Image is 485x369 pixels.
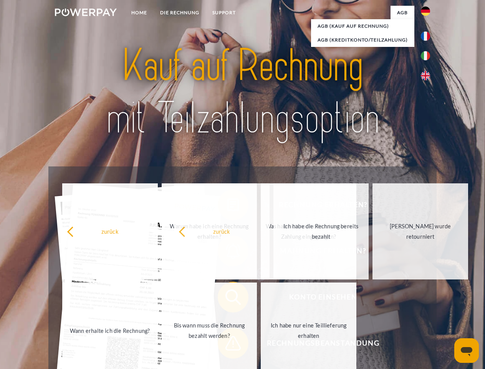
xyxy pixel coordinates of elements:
[73,37,412,147] img: title-powerpay_de.svg
[67,226,153,236] div: zurück
[311,33,414,47] a: AGB (Kreditkonto/Teilzahlung)
[454,338,479,363] iframe: Schaltfläche zum Öffnen des Messaging-Fensters
[265,320,352,341] div: Ich habe nur eine Teillieferung erhalten
[55,8,117,16] img: logo-powerpay-white.svg
[154,6,206,20] a: DIE RECHNUNG
[125,6,154,20] a: Home
[421,32,430,41] img: fr
[391,6,414,20] a: agb
[421,51,430,60] img: it
[377,221,463,242] div: [PERSON_NAME] wurde retourniert
[166,320,253,341] div: Bis wann muss die Rechnung bezahlt werden?
[278,221,364,242] div: Ich habe die Rechnung bereits bezahlt
[421,7,430,16] img: de
[311,19,414,33] a: AGB (Kauf auf Rechnung)
[206,6,242,20] a: SUPPORT
[67,325,153,336] div: Wann erhalte ich die Rechnung?
[421,71,430,80] img: en
[179,226,265,236] div: zurück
